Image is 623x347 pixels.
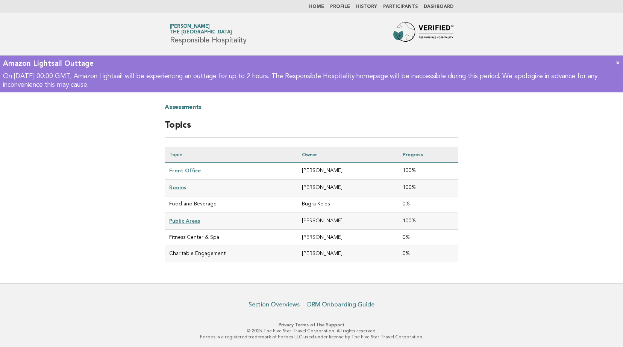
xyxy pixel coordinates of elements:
[170,24,247,44] h1: Responsible Hospitality
[297,213,398,229] td: [PERSON_NAME]
[424,5,453,9] a: Dashboard
[326,322,344,327] a: Support
[295,322,325,327] a: Terms of Use
[169,184,186,190] a: Rooms
[165,101,202,113] a: Assessments
[297,196,398,213] td: Bugra Keles
[309,5,324,9] a: Home
[398,163,458,180] td: 100%
[297,246,398,262] td: [PERSON_NAME]
[297,229,398,246] td: [PERSON_NAME]
[165,229,297,246] td: Fitness Center & Spa
[279,322,294,327] a: Privacy
[383,5,418,9] a: Participants
[170,30,232,35] span: The [GEOGRAPHIC_DATA]
[398,229,458,246] td: 0%
[165,246,297,262] td: Charitable Engagement
[165,196,297,213] td: Food and Beverage
[297,163,398,180] td: [PERSON_NAME]
[398,213,458,229] td: 100%
[398,196,458,213] td: 0%
[82,328,542,334] p: © 2025 The Five Star Travel Corporation. All rights reserved.
[169,167,201,173] a: Front Office
[330,5,350,9] a: Profile
[82,322,542,328] p: · ·
[169,218,200,224] a: Public Areas
[356,5,377,9] a: History
[297,147,398,163] th: Owner
[3,59,620,68] div: Amazon Lightsail Outtage
[398,147,458,163] th: Progress
[249,301,300,308] a: Section Overviews
[82,334,542,340] p: Forbes is a registered trademark of Forbes LLC used under license by The Five Star Travel Corpora...
[393,22,453,46] img: Forbes Travel Guide
[398,180,458,196] td: 100%
[170,24,232,35] a: [PERSON_NAME]The [GEOGRAPHIC_DATA]
[3,72,620,90] p: On [DATE] 00:00 GMT, Amazon Lightsail will be experiencing an outtage for up to 2 hours. The Resp...
[165,147,297,163] th: Topic
[297,180,398,196] td: [PERSON_NAME]
[616,59,620,66] a: ×
[307,301,374,308] a: DRM Onboarding Guide
[165,119,458,138] h2: Topics
[398,246,458,262] td: 0%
